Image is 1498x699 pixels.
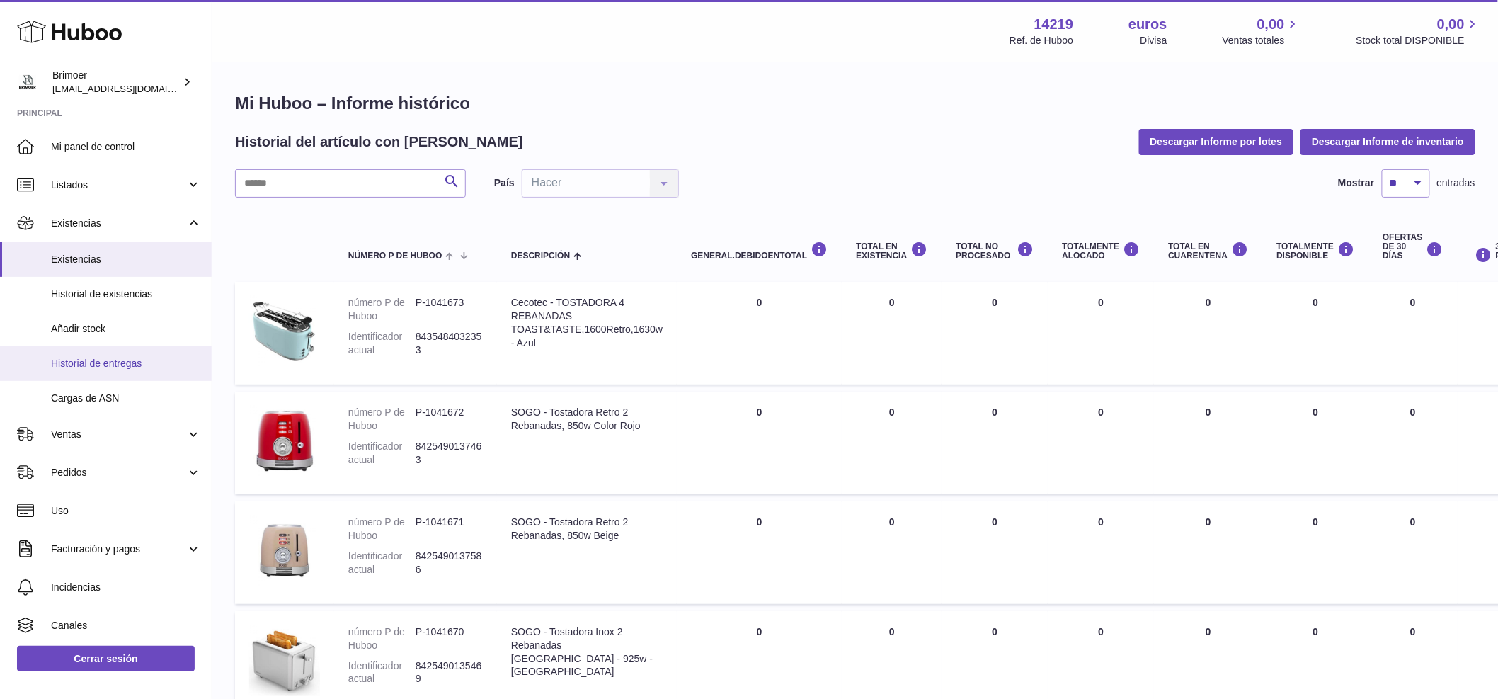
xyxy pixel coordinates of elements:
font: Historial del artículo con [PERSON_NAME] [235,134,523,149]
font: Identificador actual [348,331,402,356]
font: número P de Huboo [348,251,442,261]
font: Cargas de ASN [51,392,120,404]
font: Historial de existencias [51,288,152,300]
font: 0 [1410,516,1416,528]
font: 0 [1313,297,1319,308]
font: Identificador actual [348,550,402,575]
font: Totalmente DISPONIBLE [1276,241,1334,261]
font: Mi Huboo – Informe histórico [235,93,470,113]
a: Cerrar sesión [17,646,195,671]
font: 0 [757,297,762,308]
img: imagen del producto [249,406,320,477]
font: Total en EXISTENCIA [856,241,907,261]
font: 0 [993,626,998,637]
button: Descargar Informe por lotes [1139,129,1294,154]
font: Existencias [51,217,101,229]
font: 0 [993,297,998,308]
font: 0 [889,297,895,308]
font: 0,00 [1437,16,1465,32]
font: 0 [1410,407,1416,418]
img: imagen del producto [249,296,320,367]
font: número P de Huboo [348,626,405,651]
font: 8435484032353 [416,331,481,356]
font: Ventas [51,428,81,440]
font: Pedidos [51,467,87,478]
img: imagen del producto [249,516,320,586]
font: Identificador actual [348,441,402,465]
font: 0 [1099,407,1104,418]
font: SOGO - Tostadora Retro 2 Rebanadas, 850w Color Rojo [511,407,641,431]
font: Totalmente ALOCADO [1062,241,1119,261]
font: Descargar Informe por lotes [1150,136,1283,147]
font: Brimoer [52,69,87,81]
font: entradas [1437,177,1475,188]
font: 0 [1206,297,1211,308]
font: 0 [757,626,762,637]
font: Facturación y pagos [51,543,140,555]
font: Descripción [511,251,570,261]
font: P-1041670 [416,626,464,637]
font: 8425490137586 [416,550,481,575]
font: Añadir stock [51,323,105,334]
img: oroses@renuevo.es [17,72,38,93]
font: 8425490137463 [416,441,481,465]
font: 0 [1410,626,1416,637]
font: Stock total DISPONIBLE [1356,35,1465,46]
font: Mostrar [1338,177,1374,188]
font: Ref. de Huboo [1010,35,1073,46]
font: SOGO - Tostadora Retro 2 Rebanadas, 850w Beige [511,516,628,541]
font: euros [1128,16,1167,32]
font: 0 [1313,516,1319,528]
font: P-1041672 [416,407,464,418]
font: Identificador actual [348,660,402,685]
font: Incidencias [51,581,101,593]
font: Descargar Informe de inventario [1312,136,1464,147]
font: 0 [757,407,762,418]
font: Cecotec - TOSTADORA 4 REBANADAS TOAST&TASTE,1600Retro,1630w - Azul [511,297,663,348]
font: P-1041673 [416,297,464,308]
font: 0 [1099,297,1104,308]
font: 0 [889,626,895,637]
font: 0 [1206,407,1211,418]
font: Total en CUARENTENA [1168,241,1228,261]
font: número P de Huboo [348,297,405,322]
font: número P de Huboo [348,407,405,431]
font: número P de Huboo [348,516,405,541]
a: 0,00 Stock total DISPONIBLE [1356,15,1481,47]
font: P-1041671 [416,516,464,528]
font: 0,00 [1257,16,1285,32]
font: 0 [1206,516,1211,528]
font: 0 [1099,516,1104,528]
font: 0 [1099,626,1104,637]
font: [EMAIL_ADDRESS][DOMAIN_NAME] [52,83,208,94]
font: 0 [757,516,762,528]
font: 8425490135469 [416,660,481,685]
font: Uso [51,505,69,516]
font: Total NO PROCESADO [956,241,1010,261]
font: 0 [1410,297,1416,308]
font: 0 [889,407,895,418]
font: País [494,177,515,188]
font: Historial de entregas [51,358,142,369]
font: OFERTAS DE 30 DÍAS [1383,232,1422,261]
font: 0 [1313,407,1319,418]
font: Cerrar sesión [74,653,137,664]
font: SOGO - Tostadora Inox 2 Rebanadas [GEOGRAPHIC_DATA] - 925w - [GEOGRAPHIC_DATA] [511,626,653,678]
font: 0 [889,516,895,528]
font: 0 [993,516,998,528]
font: 14219 [1034,16,1074,32]
img: imagen del producto [249,625,320,696]
font: Principal [17,108,62,118]
font: Mi panel de control [51,141,135,152]
font: 0 [1206,626,1211,637]
font: general.debidoEnTotal [691,251,807,261]
font: Canales [51,620,87,631]
font: 0 [993,407,998,418]
button: Descargar Informe de inventario [1300,129,1475,154]
font: Divisa [1140,35,1167,46]
font: Ventas totales [1223,35,1285,46]
font: 0 [1313,626,1319,637]
font: Existencias [51,254,101,265]
a: 0,00 Ventas totales [1223,15,1301,47]
font: Listados [51,179,88,191]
